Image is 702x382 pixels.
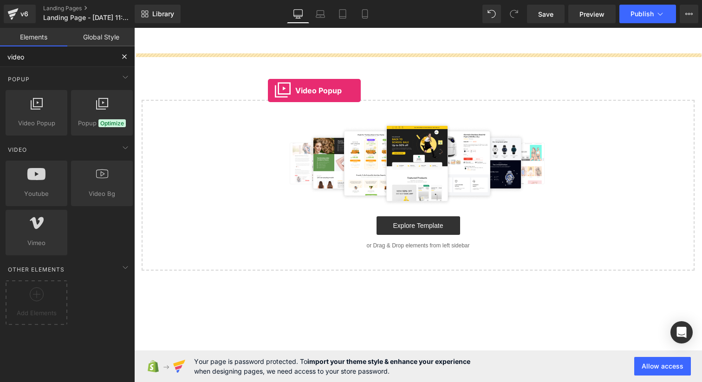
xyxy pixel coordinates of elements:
span: Add Elements [8,308,65,318]
a: Landing Pages [43,5,150,12]
a: Tablet [331,5,354,23]
span: Preview [579,9,604,19]
span: Publish [630,10,654,18]
a: Desktop [287,5,309,23]
a: Laptop [309,5,331,23]
span: Popup [7,75,31,84]
a: v6 [4,5,36,23]
button: More [680,5,698,23]
a: Preview [568,5,616,23]
span: Video [7,145,28,154]
button: Redo [505,5,523,23]
span: Vimeo [8,238,65,248]
div: v6 [19,8,30,20]
span: Save [538,9,553,19]
span: Other Elements [7,265,65,274]
a: Global Style [67,28,135,46]
a: Explore Template [242,188,326,207]
a: New Library [135,5,181,23]
iframe: To enrich screen reader interactions, please activate Accessibility in Grammarly extension settings [134,28,702,382]
span: Youtube [8,189,65,199]
span: Video Bg [74,189,130,199]
span: Landing Page - [DATE] 11:26:48 [43,14,132,21]
span: Library [152,10,174,18]
div: Open Intercom Messenger [670,321,693,343]
span: Your page is password protected. To when designing pages, we need access to your store password. [194,356,470,376]
button: Undo [482,5,501,23]
span: Video Popup [8,118,65,128]
button: Allow access [634,357,691,376]
strong: import your theme style & enhance your experience [307,357,470,365]
span: Optimize [98,119,126,127]
span: Popup [74,118,130,128]
a: Mobile [354,5,376,23]
p: or Drag & Drop elements from left sidebar [22,214,546,221]
button: Publish [619,5,676,23]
